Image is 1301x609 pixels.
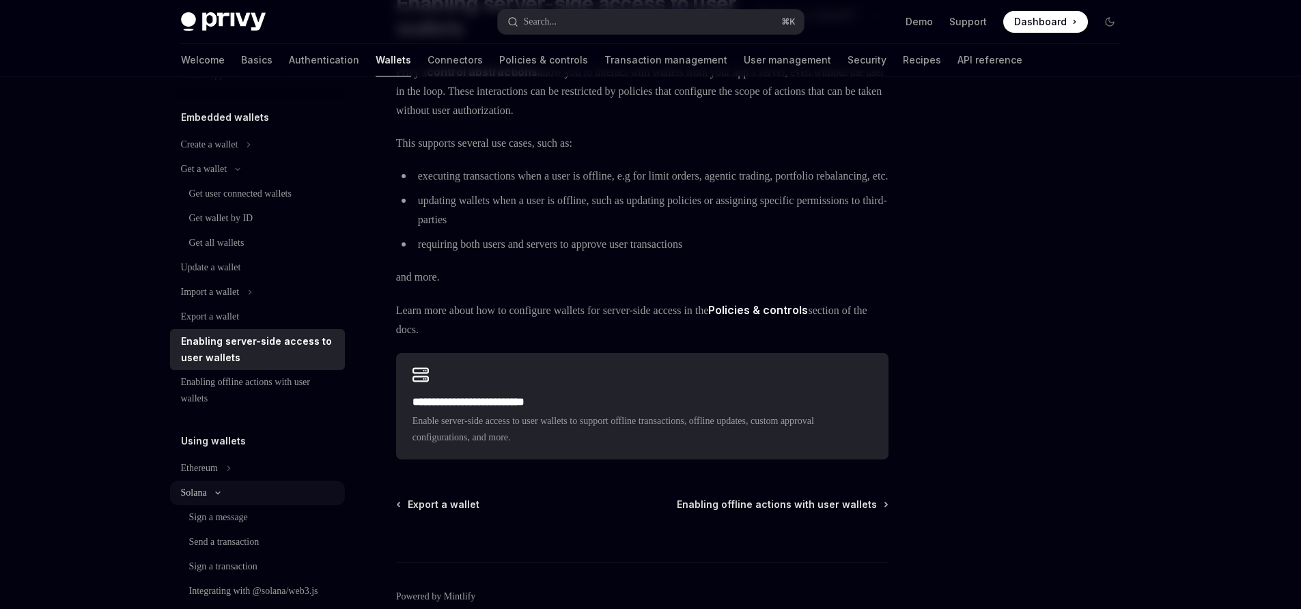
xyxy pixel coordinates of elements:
a: Security [848,44,886,76]
div: Send a transaction [189,534,260,550]
img: dark logo [181,12,266,31]
a: Basics [241,44,272,76]
a: Recipes [903,44,941,76]
a: Wallets [376,44,411,76]
a: Enabling server-side access to user wallets [170,329,345,370]
div: Export a wallet [181,309,240,325]
h5: Using wallets [181,433,246,449]
div: Ethereum [181,460,218,477]
button: Get a wallet [170,157,345,182]
button: Ethereum [170,456,345,481]
a: Send a transaction [170,530,345,554]
div: Get wallet by ID [189,210,253,227]
li: executing transactions when a user is offline, e.g for limit orders, agentic trading, portfolio r... [396,167,889,186]
span: ⌘ K [781,16,796,27]
div: Search... [524,14,557,30]
a: Transaction management [604,44,727,76]
li: updating wallets when a user is offline, such as updating policies or assigning specific permissi... [396,191,889,229]
a: Powered by Mintlify [396,590,476,604]
button: Search...⌘K [498,10,804,34]
a: API reference [957,44,1022,76]
div: Get all wallets [189,235,244,251]
span: and more. [396,268,889,287]
div: Get user connected wallets [189,186,292,202]
li: requiring both users and servers to approve user transactions [396,235,889,254]
span: Learn more about how to configure wallets for server-side access in the section of the docs. [396,300,889,339]
button: Solana [170,481,345,505]
div: Sign a message [189,509,248,526]
a: Welcome [181,44,225,76]
span: Enable server-side access to user wallets to support offline transactions, offline updates, custo... [412,413,872,446]
a: Integrating with @solana/web3.js [170,579,345,604]
div: Update a wallet [181,259,241,276]
button: Create a wallet [170,132,345,157]
a: Policies & controls [499,44,588,76]
a: Support [949,15,987,29]
div: Import a wallet [181,284,240,300]
a: Get user connected wallets [170,182,345,206]
a: Enabling offline actions with user wallets [170,370,345,411]
span: Privy’s allow you to interact with wallets from your app’s server, even without the user in the l... [396,62,889,120]
button: Import a wallet [170,280,345,304]
a: Sign a transaction [170,554,345,579]
a: Export a wallet [170,304,345,329]
a: Connectors [428,44,483,76]
div: Enabling server-side access to user wallets [181,333,337,366]
span: Enabling offline actions with user wallets [677,498,877,511]
span: This supports several use cases, such as: [396,134,889,153]
span: Dashboard [1014,15,1067,29]
a: Export a wallet [397,498,479,511]
div: Enabling offline actions with user wallets [181,374,337,407]
a: Demo [906,15,933,29]
a: Update a wallet [170,255,345,280]
div: Create a wallet [181,137,238,153]
div: Sign a transaction [189,558,257,575]
div: Get a wallet [181,161,227,178]
strong: Policies & controls [708,303,808,317]
span: Export a wallet [408,498,479,511]
div: Solana [181,485,207,501]
a: Get wallet by ID [170,206,345,231]
a: Get all wallets [170,231,345,255]
a: Dashboard [1003,11,1088,33]
a: Sign a message [170,505,345,530]
h5: Embedded wallets [181,109,269,126]
div: Integrating with @solana/web3.js [189,583,318,599]
button: Toggle dark mode [1099,11,1121,33]
a: Authentication [289,44,359,76]
a: User management [744,44,831,76]
a: Enabling offline actions with user wallets [677,498,887,511]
